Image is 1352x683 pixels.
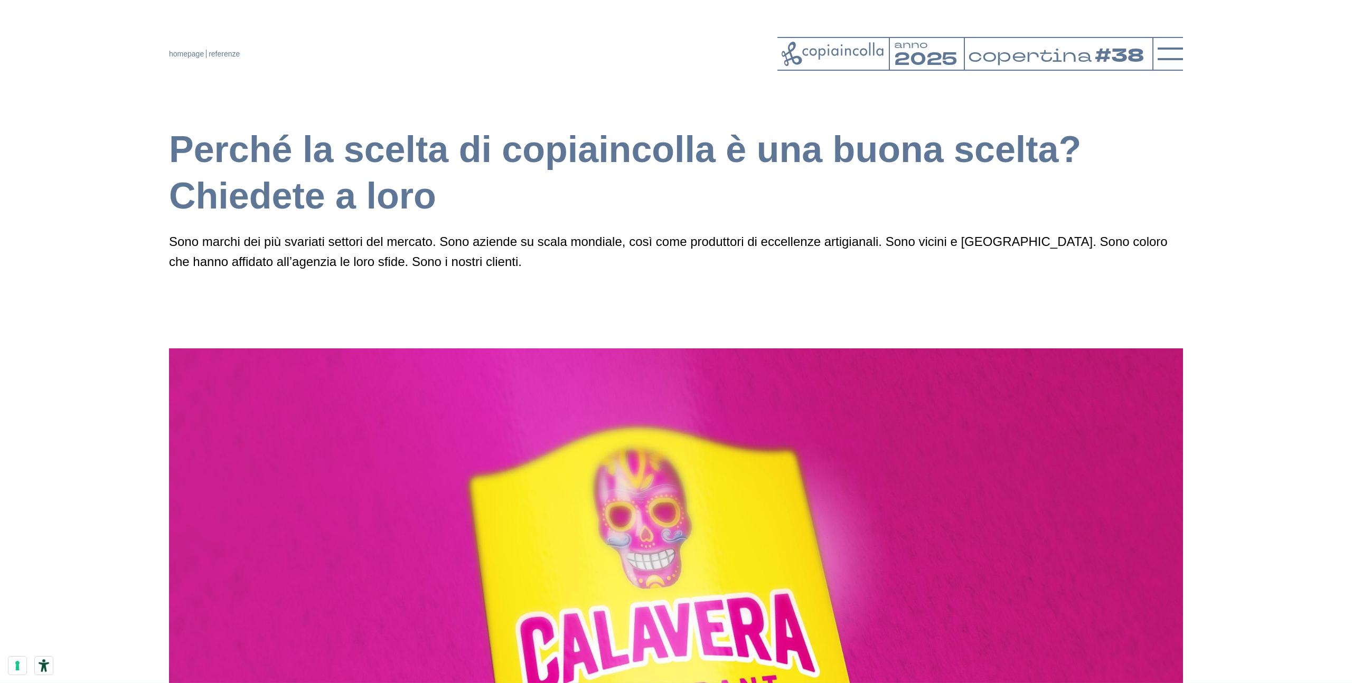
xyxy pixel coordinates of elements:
tspan: #38 [1097,43,1147,70]
p: Sono marchi dei più svariati settori del mercato. Sono aziende su scala mondiale, così come produ... [169,232,1183,272]
button: Le tue preferenze relative al consenso per le tecnologie di tracciamento [8,657,26,675]
span: referenze [209,50,240,58]
tspan: anno [894,37,928,51]
button: Strumenti di accessibilità [35,657,53,675]
a: homepage [169,50,204,58]
tspan: copertina [968,43,1094,68]
tspan: 2025 [894,47,958,71]
h1: Perché la scelta di copiaincolla è una buona scelta? Chiedete a loro [169,127,1183,219]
